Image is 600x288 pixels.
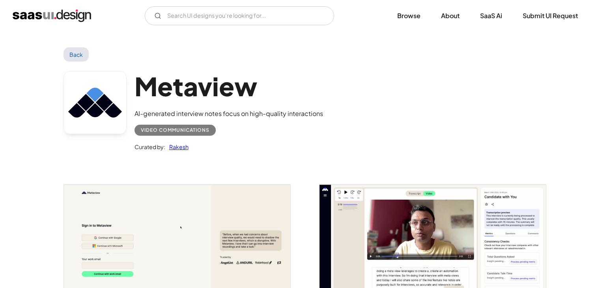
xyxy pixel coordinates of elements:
[165,142,189,151] a: Rakesh
[432,7,469,24] a: About
[145,6,334,25] form: Email Form
[64,47,89,62] a: Back
[141,125,209,135] div: Video Communications
[135,109,323,118] div: AI-generated interview notes focus on high-quality interactions
[13,9,91,22] a: home
[135,142,165,151] div: Curated by:
[513,7,587,24] a: Submit UI Request
[471,7,512,24] a: SaaS Ai
[388,7,430,24] a: Browse
[135,71,323,101] h1: Metaview
[145,6,334,25] input: Search UI designs you're looking for...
